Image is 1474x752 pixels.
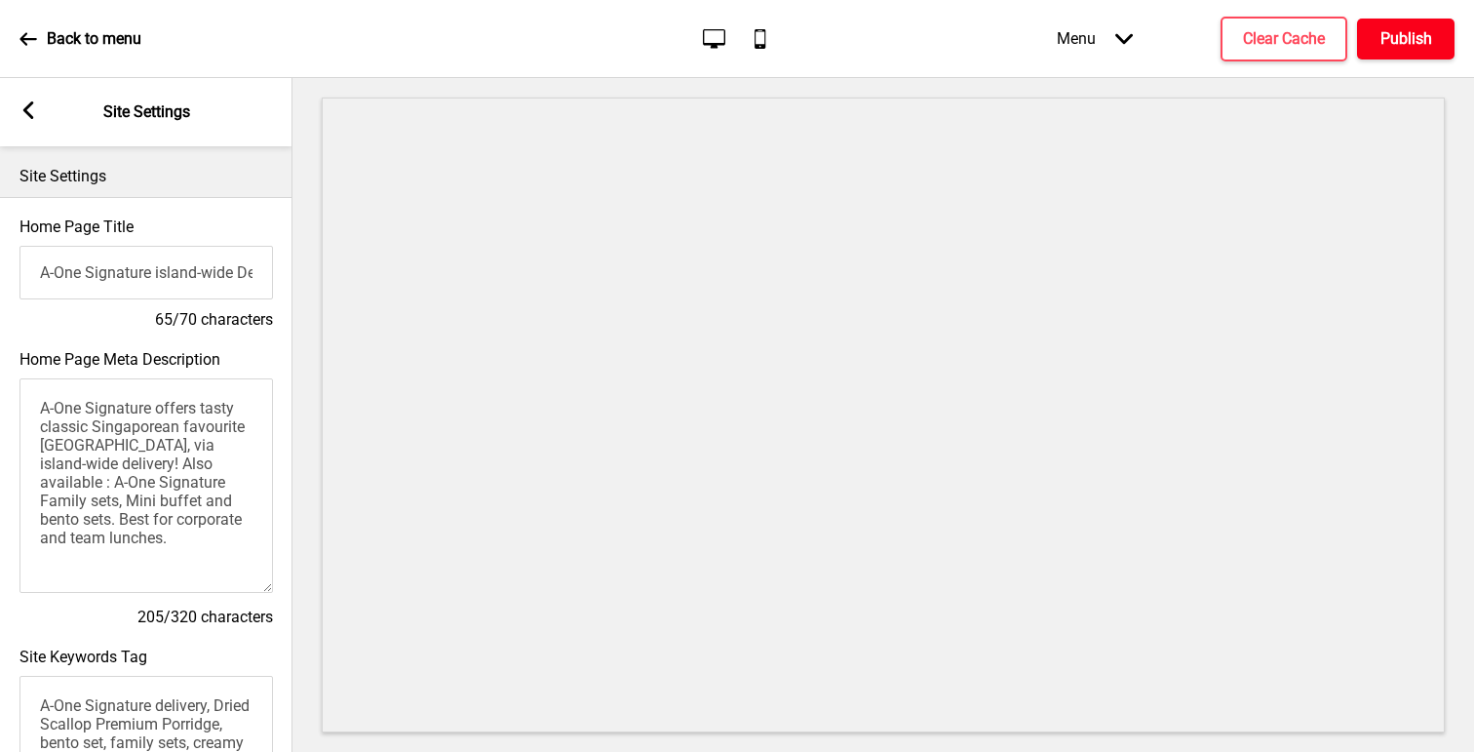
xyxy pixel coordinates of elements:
[19,607,273,628] h4: 205/320 characters
[47,28,141,50] p: Back to menu
[19,309,273,331] h4: 65/70 characters
[19,378,273,593] textarea: A-One Signature offers tasty classic Singaporean favourite [GEOGRAPHIC_DATA], via island-wide del...
[103,101,190,123] p: Site Settings
[1357,19,1455,59] button: Publish
[19,13,141,65] a: Back to menu
[1037,10,1152,67] div: Menu
[19,648,147,666] label: Site Keywords Tag
[1380,28,1432,50] h4: Publish
[19,166,273,187] p: Site Settings
[19,218,134,236] label: Home Page Title
[1243,28,1325,50] h4: Clear Cache
[1221,17,1347,61] button: Clear Cache
[19,350,220,369] label: Home Page Meta Description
